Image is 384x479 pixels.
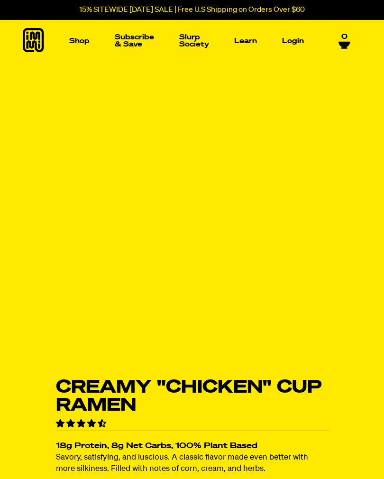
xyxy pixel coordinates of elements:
[111,30,158,52] a: Subscribe & Save
[338,33,350,49] a: 0
[65,20,308,62] nav: Main navigation
[56,452,329,475] p: Savory, satisfying, and luscious. A classic flavor made even better with more silkiness. Filled w...
[341,33,347,41] span: 0
[56,420,108,428] span: 4.71 stars
[175,30,213,52] a: Slurp Society
[230,34,261,48] a: Learn
[65,34,93,48] a: Shop
[56,378,329,415] h1: Creamy "Chicken" Cup Ramen
[56,442,329,451] h2: 18g Protein, 8g Net Carbs, 100% Plant Based
[79,6,305,14] p: 15% SITEWIDE [DATE] SALE | Free U.S Shipping on Orders Over $60
[278,34,308,48] a: Login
